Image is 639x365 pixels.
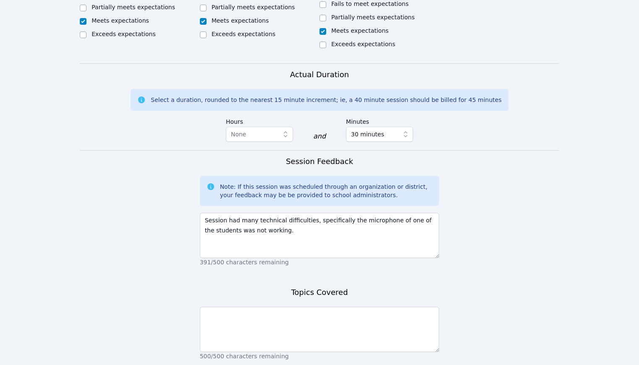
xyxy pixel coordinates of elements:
[286,156,353,167] h3: Session Feedback
[92,31,155,37] label: Exceeds expectations
[212,4,295,10] label: Partially meets expectations
[331,14,415,21] label: Partially meets expectations
[200,258,440,266] p: 391/500 characters remaining
[313,131,326,141] div: and
[92,17,149,24] label: Meets expectations
[226,127,293,142] button: None
[346,127,413,142] button: 30 minutes
[290,69,349,81] h3: Actual Duration
[220,182,433,199] div: Note: If this session was scheduled through an organization or district, your feedback may be be ...
[212,17,269,24] label: Meets expectations
[351,129,384,139] span: 30 minutes
[291,287,348,298] h3: Topics Covered
[331,27,389,34] label: Meets expectations
[231,131,246,138] span: None
[200,213,440,258] textarea: Session had many technical difficulties, specifically the microphone of one of the students was n...
[151,96,501,104] div: Select a duration, rounded to the nearest 15 minute increment; ie, a 40 minute session should be ...
[200,352,440,360] p: 500/500 characters remaining
[331,41,395,47] label: Exceeds expectations
[346,114,413,127] label: Minutes
[331,0,409,7] label: Fails to meet expectations
[212,31,275,37] label: Exceeds expectations
[92,4,175,10] label: Partially meets expectations
[226,114,293,127] label: Hours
